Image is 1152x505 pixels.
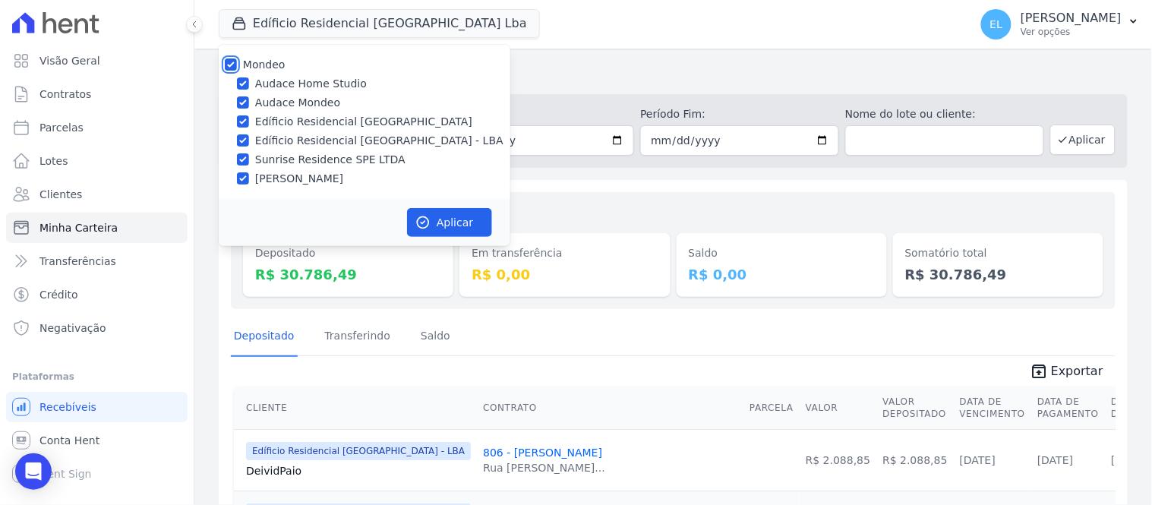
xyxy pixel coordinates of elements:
[6,46,188,76] a: Visão Geral
[15,453,52,490] div: Open Intercom Messenger
[969,3,1152,46] button: EL [PERSON_NAME] Ver opções
[6,246,188,276] a: Transferências
[472,264,658,285] dd: R$ 0,00
[39,87,91,102] span: Contratos
[954,387,1031,430] th: Data de Vencimento
[39,120,84,135] span: Parcelas
[905,245,1091,261] dt: Somatório total
[483,447,602,459] a: 806 - [PERSON_NAME]
[640,106,839,122] label: Período Fim:
[418,317,453,357] a: Saldo
[1021,11,1122,26] p: [PERSON_NAME]
[255,264,441,285] dd: R$ 30.786,49
[255,152,406,168] label: Sunrise Residence SPE LTDA
[689,264,875,285] dd: R$ 0,00
[39,287,78,302] span: Crédito
[1111,454,1147,466] a: [DATE]
[1031,387,1105,430] th: Data de Pagamento
[800,387,876,430] th: Valor
[39,399,96,415] span: Recebíveis
[407,208,492,237] button: Aplicar
[39,254,116,269] span: Transferências
[689,245,875,261] dt: Saldo
[6,313,188,343] a: Negativação
[845,106,1044,122] label: Nome do lote ou cliente:
[6,112,188,143] a: Parcelas
[436,106,635,122] label: Período Inicío:
[1051,362,1103,380] span: Exportar
[1037,454,1073,466] a: [DATE]
[39,320,106,336] span: Negativação
[6,213,188,243] a: Minha Carteira
[6,79,188,109] a: Contratos
[876,429,953,491] td: R$ 2.088,85
[39,187,82,202] span: Clientes
[255,95,340,111] label: Audace Mondeo
[477,387,743,430] th: Contrato
[800,429,876,491] td: R$ 2.088,85
[39,153,68,169] span: Lotes
[219,61,1128,88] h2: Minha Carteira
[219,9,540,38] button: Edíficio Residencial [GEOGRAPHIC_DATA] Lba
[743,387,800,430] th: Parcela
[255,114,472,130] label: Edíficio Residencial [GEOGRAPHIC_DATA]
[246,463,471,478] a: DeividPaio
[1018,362,1116,383] a: unarchive Exportar
[255,171,343,187] label: [PERSON_NAME]
[6,279,188,310] a: Crédito
[472,245,658,261] dt: Em transferência
[39,220,118,235] span: Minha Carteira
[39,433,99,448] span: Conta Hent
[322,317,394,357] a: Transferindo
[231,317,298,357] a: Depositado
[234,387,477,430] th: Cliente
[255,245,441,261] dt: Depositado
[960,454,996,466] a: [DATE]
[6,146,188,176] a: Lotes
[255,76,367,92] label: Audace Home Studio
[39,53,100,68] span: Visão Geral
[246,442,471,460] span: Edíficio Residencial [GEOGRAPHIC_DATA] - LBA
[876,387,953,430] th: Valor Depositado
[990,19,1003,30] span: EL
[6,392,188,422] a: Recebíveis
[6,179,188,210] a: Clientes
[255,133,503,149] label: Edíficio Residencial [GEOGRAPHIC_DATA] - LBA
[483,460,605,475] div: Rua [PERSON_NAME]...
[1030,362,1048,380] i: unarchive
[6,425,188,456] a: Conta Hent
[1050,125,1116,155] button: Aplicar
[243,58,286,71] label: Mondeo
[905,264,1091,285] dd: R$ 30.786,49
[1021,26,1122,38] p: Ver opções
[12,368,181,386] div: Plataformas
